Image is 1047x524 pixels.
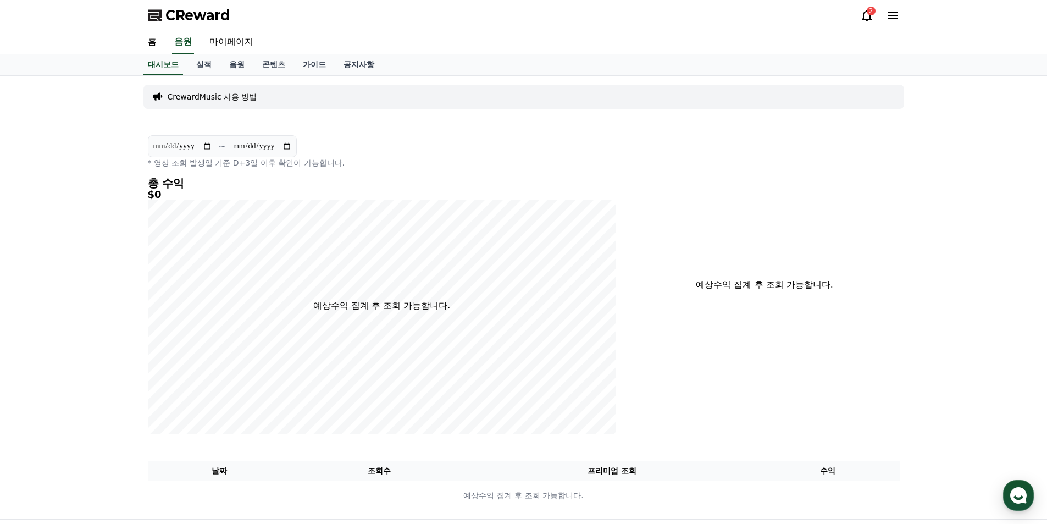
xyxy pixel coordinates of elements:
[35,365,41,374] span: 홈
[101,366,114,374] span: 대화
[756,461,900,481] th: 수익
[142,349,211,376] a: 설정
[148,157,616,168] p: * 영상 조회 발생일 기준 D+3일 이후 확인이 가능합니다.
[73,349,142,376] a: 대화
[220,54,253,75] a: 음원
[165,7,230,24] span: CReward
[253,54,294,75] a: 콘텐츠
[3,349,73,376] a: 홈
[148,177,616,189] h4: 총 수익
[148,189,616,200] h5: $0
[201,31,262,54] a: 마이페이지
[291,461,467,481] th: 조회수
[170,365,183,374] span: 설정
[294,54,335,75] a: 가이드
[148,461,291,481] th: 날짜
[148,490,899,501] p: 예상수익 집계 후 조회 가능합니다.
[172,31,194,54] a: 음원
[143,54,183,75] a: 대시보드
[867,7,876,15] div: 2
[313,299,450,312] p: 예상수익 집계 후 조회 가능합니다.
[148,7,230,24] a: CReward
[468,461,756,481] th: 프리미엄 조회
[656,278,873,291] p: 예상수익 집계 후 조회 가능합니다.
[168,91,257,102] a: CrewardMusic 사용 방법
[860,9,873,22] a: 2
[139,31,165,54] a: 홈
[219,140,226,153] p: ~
[187,54,220,75] a: 실적
[335,54,383,75] a: 공지사항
